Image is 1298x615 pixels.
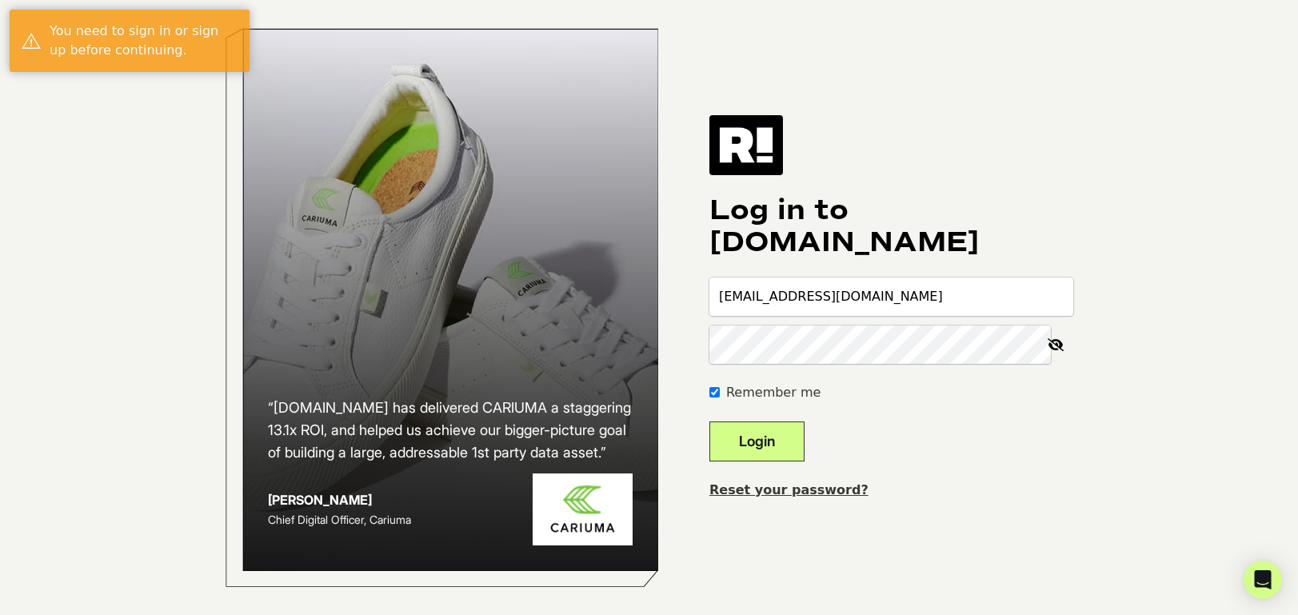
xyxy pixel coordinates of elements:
[50,22,238,60] div: You need to sign in or sign up before continuing.
[268,397,633,464] h2: “[DOMAIN_NAME] has delivered CARIUMA a staggering 13.1x ROI, and helped us achieve our bigger-pic...
[268,492,372,508] strong: [PERSON_NAME]
[533,473,633,546] img: Cariuma
[268,513,411,526] span: Chief Digital Officer, Cariuma
[1244,561,1282,599] div: Open Intercom Messenger
[726,383,821,402] label: Remember me
[709,482,869,497] a: Reset your password?
[709,278,1073,316] input: Email
[709,421,805,461] button: Login
[709,194,1073,258] h1: Log in to [DOMAIN_NAME]
[709,115,783,174] img: Retention.com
